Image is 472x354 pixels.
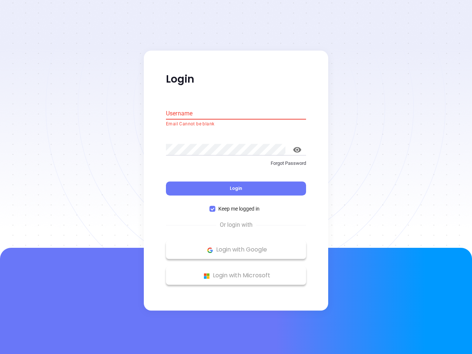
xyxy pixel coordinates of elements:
span: Or login with [216,221,256,230]
button: Login [166,182,306,196]
p: Login with Google [170,244,302,256]
button: toggle password visibility [288,141,306,159]
a: Forgot Password [166,160,306,173]
p: Login with Microsoft [170,270,302,281]
p: Login [166,73,306,86]
span: Login [230,185,242,192]
span: Keep me logged in [215,205,263,213]
button: Microsoft Logo Login with Microsoft [166,267,306,285]
img: Google Logo [205,246,215,255]
p: Email Cannot be blank [166,121,306,128]
p: Forgot Password [166,160,306,167]
img: Microsoft Logo [202,271,211,281]
button: Google Logo Login with Google [166,241,306,259]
